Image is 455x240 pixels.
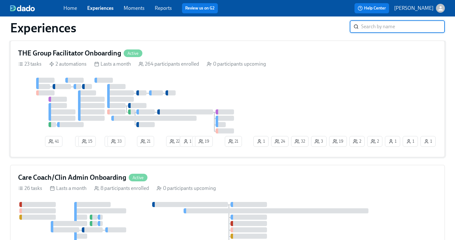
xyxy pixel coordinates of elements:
button: 15 [78,136,96,147]
button: 33 [107,136,125,147]
button: 41 [45,136,62,147]
button: 32 [291,136,309,147]
button: Review us on G2 [182,3,218,13]
button: 1 [192,136,207,147]
div: 2 automations [49,61,87,68]
a: THE Group Facilitator OnboardingActive23 tasks 2 automations Lasts a month 264 participants enrol... [10,41,445,157]
span: 2 [353,138,361,145]
div: Lasts a month [50,185,87,192]
span: 22 [170,138,180,145]
button: 21 [225,136,242,147]
span: 41 [49,138,59,145]
div: 0 participants upcoming [207,61,266,68]
span: 21 [228,138,238,145]
button: 2 [105,136,120,147]
button: 24 [271,136,289,147]
a: Review us on G2 [185,5,215,11]
input: Search by name [361,20,445,33]
button: 2 [349,136,365,147]
h1: Experiences [10,20,76,36]
span: Help Center [358,5,386,11]
img: dado [10,5,35,11]
button: 1 [420,136,436,147]
button: 22 [166,136,183,147]
button: 3 [311,136,327,147]
span: 1 [388,138,397,145]
span: 21 [140,138,151,145]
a: Home [63,5,77,11]
button: 1 [403,136,418,147]
span: Active [129,175,147,180]
h4: THE Group Facilitator Onboarding [18,49,121,58]
a: Reports [155,5,172,11]
p: [PERSON_NAME] [394,5,433,12]
div: 26 tasks [18,185,42,192]
span: 2 [371,138,379,145]
span: 24 [275,138,285,145]
button: Help Center [354,3,389,13]
div: 23 tasks [18,61,42,68]
span: 32 [295,138,305,145]
span: 1 [183,138,192,145]
a: dado [10,5,63,11]
span: 15 [82,138,92,145]
button: 21 [137,136,154,147]
span: 33 [111,138,122,145]
button: 2 [75,136,90,147]
a: Experiences [87,5,114,11]
button: 19 [329,136,347,147]
button: 2 [367,136,382,147]
a: Moments [124,5,145,11]
button: [PERSON_NAME] [394,4,445,13]
span: 19 [198,138,209,145]
span: 1 [406,138,414,145]
div: Lasts a month [94,61,131,68]
span: Active [124,51,142,56]
span: 1 [257,138,265,145]
div: 264 participants enrolled [139,61,199,68]
span: 1 [424,138,432,145]
div: 8 participants enrolled [94,185,149,192]
button: 1 [385,136,400,147]
h4: Care Coach/Clin Admin Onboarding [18,173,126,182]
button: 19 [195,136,213,147]
button: 1 [180,136,195,147]
button: 1 [253,136,269,147]
span: 3 [315,138,323,145]
div: 0 participants upcoming [157,185,216,192]
span: 19 [333,138,343,145]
